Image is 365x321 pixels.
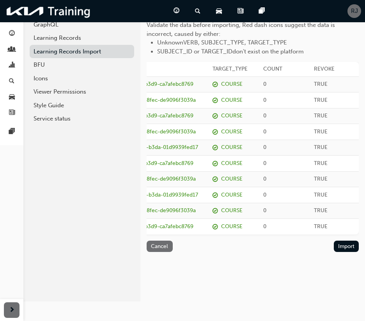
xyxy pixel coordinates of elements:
span: car-icon [9,94,15,101]
a: Icons [30,72,134,85]
a: guage-icon [167,3,189,19]
span: TRUE [314,207,328,214]
span: report_succeeded-icon [213,223,218,230]
img: kia-training [4,3,94,19]
button: Cancel [147,241,173,252]
span: 0 [263,176,266,182]
button: RJ [347,4,361,18]
div: COURSE [221,206,243,215]
span: report_succeeded-icon [213,113,218,120]
span: search-icon [195,6,200,16]
span: TRUE [314,112,328,119]
span: report_succeeded-icon [213,176,218,183]
span: pages-icon [9,128,15,135]
li: Unknown VERB, SUBJECT_TYPE, TARGET_TYPE [157,38,359,47]
span: TRUE [314,128,328,135]
span: TRUE [314,97,328,103]
div: COURSE [221,96,243,105]
span: car-icon [216,6,222,16]
span: RJ [351,7,358,16]
div: COURSE [221,175,243,184]
div: BFU [34,60,130,69]
a: car-icon [210,3,231,19]
div: Icons [34,74,130,83]
span: Validate the data before importing, Red dash icons suggest the data is incorrect, caused by either: [147,21,335,37]
a: Style Guide [30,99,134,112]
span: TRUE [314,144,328,151]
a: Viewer Permissions [30,85,134,99]
span: report_succeeded-icon [213,129,218,135]
span: REVOKE [314,65,353,74]
span: report_succeeded-icon [213,192,218,199]
li: SUBJECT_ID or TARGET_ID don't exist on the platform [157,47,359,56]
a: search-icon [189,3,210,19]
span: people-icon [9,46,15,53]
div: Viewer Permissions [34,87,130,96]
span: TRUE [314,223,328,230]
div: GraphQL [34,20,130,29]
button: Import [334,241,359,252]
a: Learning Records [30,31,134,45]
span: 0 [263,192,266,198]
span: TRUE [314,176,328,182]
span: 0 [263,112,266,119]
span: guage-icon [9,30,15,37]
div: COURSE [221,143,243,152]
span: news-icon [9,110,15,117]
span: news-icon [237,6,243,16]
div: COURSE [221,159,243,168]
span: 0 [263,144,266,151]
a: news-icon [231,3,253,19]
div: Style Guide [34,101,130,110]
div: Learning Records [34,34,130,43]
span: 0 [263,97,266,103]
span: report_succeeded-icon [213,208,218,215]
a: GraphQL [30,18,134,32]
span: report_succeeded-icon [213,160,218,167]
div: COURSE [221,112,243,121]
span: report_succeeded-icon [213,82,218,88]
a: pages-icon [253,3,274,19]
span: report_succeeded-icon [213,145,218,151]
span: search-icon [9,78,14,85]
span: chart-icon [9,62,15,69]
span: 0 [263,81,266,87]
a: BFU [30,58,134,72]
div: Service status [34,114,130,123]
span: 0 [263,160,266,167]
span: COUNT [263,65,302,74]
span: TRUE [314,81,328,87]
span: TARGET_TYPE [213,65,252,74]
span: 0 [263,223,266,230]
span: TRUE [314,192,328,198]
span: guage-icon [174,6,179,16]
div: COURSE [221,80,243,89]
span: pages-icon [259,6,265,16]
div: COURSE [221,191,243,200]
span: next-icon [9,305,15,315]
span: TRUE [314,160,328,167]
div: COURSE [221,128,243,137]
span: report_succeeded-icon [213,97,218,104]
a: Service status [30,112,134,126]
a: Learning Records Import [30,45,134,59]
span: 0 [263,207,266,214]
span: 0 [263,128,266,135]
div: COURSE [221,222,243,231]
